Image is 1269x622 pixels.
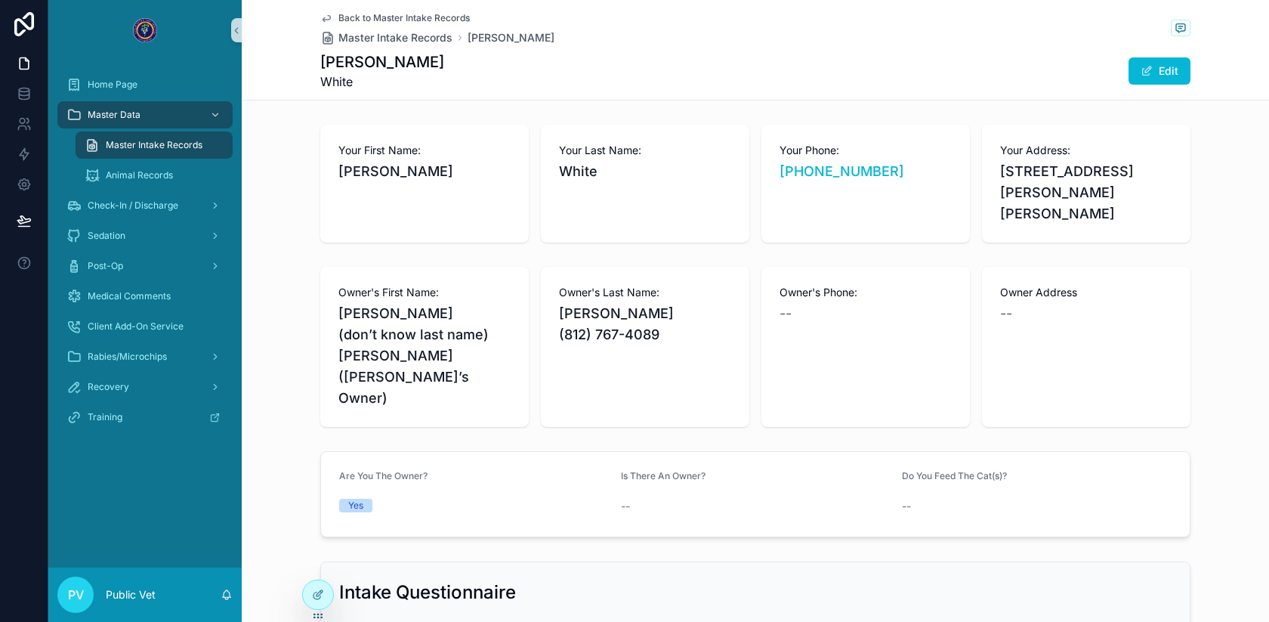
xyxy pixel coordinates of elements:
[902,499,911,514] span: --
[1000,285,1172,300] span: Owner Address
[57,283,233,310] a: Medical Comments
[621,499,630,514] span: --
[902,470,1007,481] span: Do You Feed The Cat(s)?
[106,587,156,602] p: Public Vet
[338,161,511,182] span: [PERSON_NAME]
[88,109,140,121] span: Master Data
[88,230,125,242] span: Sedation
[320,12,470,24] a: Back to Master Intake Records
[57,101,233,128] a: Master Data
[106,169,173,181] span: Animal Records
[88,200,178,212] span: Check-In / Discharge
[621,470,706,481] span: Is There An Owner?
[88,260,123,272] span: Post-Op
[559,303,731,345] span: [PERSON_NAME](812) 767-4089
[1000,303,1012,324] span: --
[133,18,157,42] img: App logo
[57,313,233,340] a: Client Add-On Service
[88,290,171,302] span: Medical Comments
[1000,161,1172,224] span: [STREET_ADDRESS][PERSON_NAME][PERSON_NAME]
[320,51,444,73] h1: [PERSON_NAME]
[1000,143,1172,158] span: Your Address:
[57,192,233,219] a: Check-In / Discharge
[57,71,233,98] a: Home Page
[338,143,511,158] span: Your First Name:
[320,73,444,91] span: White
[338,12,470,24] span: Back to Master Intake Records
[559,285,731,300] span: Owner's Last Name:
[780,303,792,324] span: --
[88,79,137,91] span: Home Page
[780,285,952,300] span: Owner's Phone:
[57,343,233,370] a: Rabies/Microchips
[338,285,511,300] span: Owner's First Name:
[1129,57,1190,85] button: Edit
[76,162,233,189] a: Animal Records
[88,411,122,423] span: Training
[338,30,452,45] span: Master Intake Records
[88,381,129,393] span: Recovery
[88,320,184,333] span: Client Add-On Service
[57,252,233,280] a: Post-Op
[780,143,952,158] span: Your Phone:
[559,161,731,182] span: White
[88,351,167,363] span: Rabies/Microchips
[339,580,516,605] h2: Intake Questionnaire
[348,499,363,512] div: Yes
[468,30,554,45] a: [PERSON_NAME]
[339,470,428,481] span: Are You The Owner?
[48,60,242,450] div: scrollable content
[559,143,731,158] span: Your Last Name:
[57,222,233,249] a: Sedation
[106,139,202,151] span: Master Intake Records
[68,586,84,604] span: PV
[780,161,904,182] a: [PHONE_NUMBER]
[320,30,452,45] a: Master Intake Records
[76,132,233,159] a: Master Intake Records
[57,373,233,401] a: Recovery
[338,303,511,409] span: [PERSON_NAME] (don’t know last name) [PERSON_NAME] ([PERSON_NAME]’s Owner)
[57,404,233,431] a: Training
